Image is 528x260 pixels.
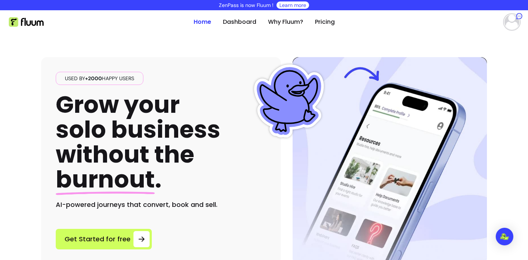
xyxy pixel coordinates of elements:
a: Home [194,18,211,26]
button: avatar [502,15,519,29]
h2: AI-powered journeys that convert, book and sell. [56,200,266,210]
span: Used by happy users [62,75,137,82]
a: Why Fluum? [268,18,303,26]
a: Learn more [279,1,306,9]
img: Fluum Logo [9,17,44,27]
p: ZenPass is now Fluum ! [219,1,274,9]
span: +2000 [85,75,102,82]
h1: Grow your solo business without the . [56,92,220,192]
a: Pricing [315,18,335,26]
a: Dashboard [223,18,256,26]
img: avatar [505,15,519,29]
span: burnout [56,163,155,196]
a: Get Started for free [56,229,152,249]
span: Get Started for free [65,234,131,244]
div: Open Intercom Messenger [496,228,513,245]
